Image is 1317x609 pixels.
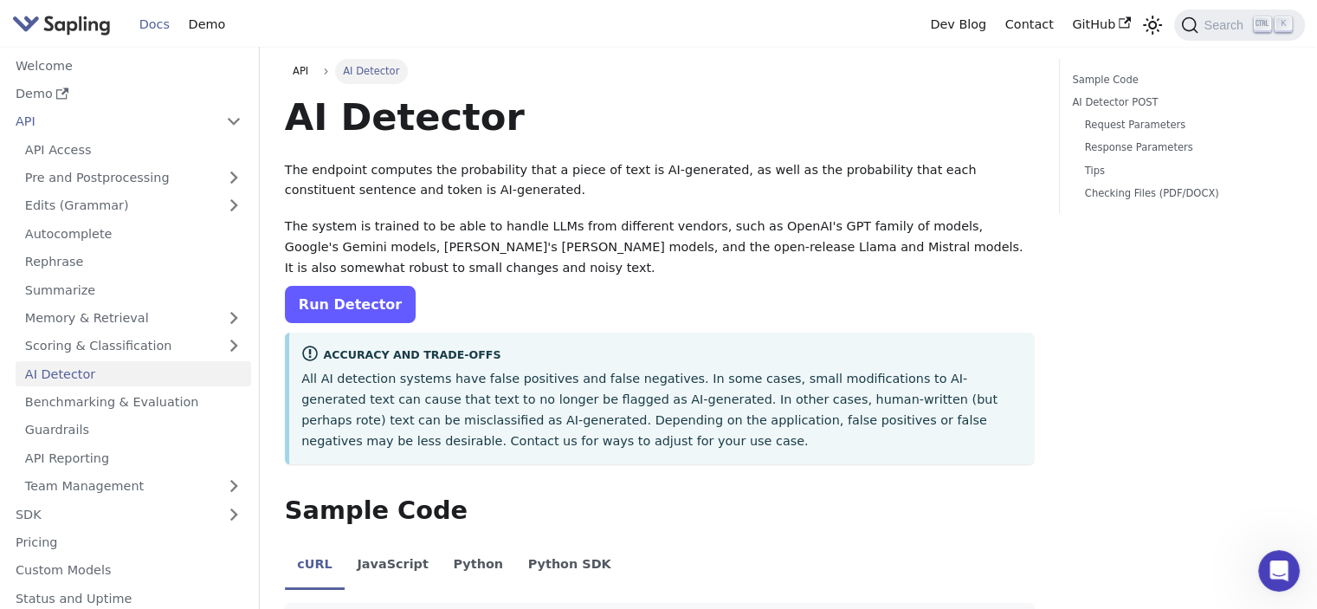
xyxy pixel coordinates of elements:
[335,59,408,83] span: AI Detector
[16,445,251,470] a: API Reporting
[16,418,251,443] a: Guardrails
[16,474,251,499] a: Team Management
[16,390,251,415] a: Benchmarking & Evaluation
[920,11,995,38] a: Dev Blog
[16,361,251,386] a: AI Detector
[16,137,251,162] a: API Access
[16,221,251,246] a: Autocomplete
[1085,117,1280,133] a: Request Parameters
[1085,139,1280,156] a: Response Parameters
[285,160,1034,202] p: The endpoint computes the probability that a piece of text is AI-generated, as well as the probab...
[12,12,111,37] img: Sapling.ai
[285,59,1034,83] nav: Breadcrumbs
[216,502,251,527] button: Expand sidebar category 'SDK'
[285,94,1034,140] h1: AI Detector
[6,109,216,134] a: API
[1072,94,1286,111] a: AI Detector POST
[6,530,251,555] a: Pricing
[216,109,251,134] button: Collapse sidebar category 'API'
[6,502,216,527] a: SDK
[345,542,441,591] li: JavaScript
[285,217,1034,278] p: The system is trained to be able to handle LLMs from different vendors, such as OpenAI's GPT fami...
[1085,163,1280,179] a: Tips
[12,12,117,37] a: Sapling.ai
[1140,12,1165,37] button: Switch between dark and light mode (currently light mode)
[1062,11,1139,38] a: GitHub
[16,334,251,359] a: Scoring & Classification
[6,53,251,78] a: Welcome
[16,306,251,331] a: Memory & Retrieval
[1275,16,1292,32] kbd: K
[293,65,308,77] span: API
[285,286,416,323] a: Run Detector
[6,558,251,583] a: Custom Models
[1085,185,1280,202] a: Checking Files (PDF/DOCX)
[441,542,515,591] li: Python
[179,11,235,38] a: Demo
[1198,18,1254,32] span: Search
[16,249,251,275] a: Rephrase
[1174,10,1304,41] button: Search (Ctrl+K)
[285,59,317,83] a: API
[285,542,345,591] li: cURL
[16,277,251,302] a: Summarize
[130,11,179,38] a: Docs
[16,165,251,191] a: Pre and Postprocessing
[301,369,1022,451] p: All AI detection systems have false positives and false negatives. In some cases, small modificat...
[285,496,1034,527] h2: Sample Code
[515,542,623,591] li: Python SDK
[996,11,1063,38] a: Contact
[16,193,251,218] a: Edits (Grammar)
[6,81,251,107] a: Demo
[1072,72,1286,88] a: Sample Code
[1258,550,1300,592] iframe: Intercom live chat
[301,345,1022,366] div: Accuracy and Trade-offs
